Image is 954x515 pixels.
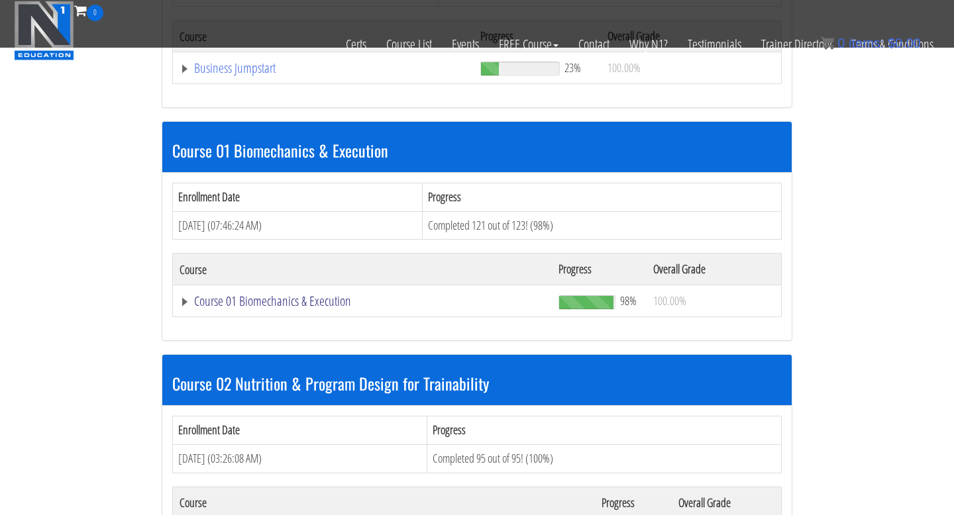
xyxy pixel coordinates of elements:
[37,21,65,32] div: v 4.0.25
[180,295,545,308] a: Course 01 Biomechanics & Execution
[619,21,678,68] a: Why N1?
[821,36,834,50] img: icon11.png
[173,445,427,473] td: [DATE] (03:26:08 AM)
[489,21,568,68] a: FREE Course
[34,34,146,45] div: Domain: [DOMAIN_NAME]
[146,78,223,87] div: Keywords by Traffic
[173,183,423,212] th: Enrollment Date
[422,211,781,240] td: Completed 121 out of 123! (98%)
[87,5,103,21] span: 0
[620,293,637,308] span: 98%
[427,416,782,445] th: Progress
[427,445,782,473] td: Completed 95 out of 95! (100%)
[36,77,46,87] img: tab_domain_overview_orange.svg
[173,416,427,445] th: Enrollment Date
[180,62,467,75] a: Business Jumpstart
[841,21,943,68] a: Terms & Conditions
[552,254,647,285] th: Progress
[751,21,841,68] a: Trainer Directory
[821,36,921,50] a: 0 items: $0.00
[601,52,782,84] td: 100.00%
[172,375,782,392] h3: Course 02 Nutrition & Program Design for Trainability
[837,36,845,50] span: 0
[21,34,32,45] img: website_grey.svg
[172,142,782,159] h3: Course 01 Biomechanics & Execution
[173,254,552,285] th: Course
[173,211,423,240] td: [DATE] (07:46:24 AM)
[376,21,442,68] a: Course List
[21,21,32,32] img: logo_orange.svg
[132,77,142,87] img: tab_keywords_by_traffic_grey.svg
[564,60,581,75] span: 23%
[647,285,782,317] td: 100.00%
[442,21,489,68] a: Events
[50,78,119,87] div: Domain Overview
[647,254,782,285] th: Overall Grade
[888,36,921,50] bdi: 0.00
[568,21,619,68] a: Contact
[678,21,751,68] a: Testimonials
[74,1,103,19] a: 0
[422,183,781,212] th: Progress
[849,36,884,50] span: items:
[14,1,74,60] img: n1-education
[336,21,376,68] a: Certs
[888,36,895,50] span: $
